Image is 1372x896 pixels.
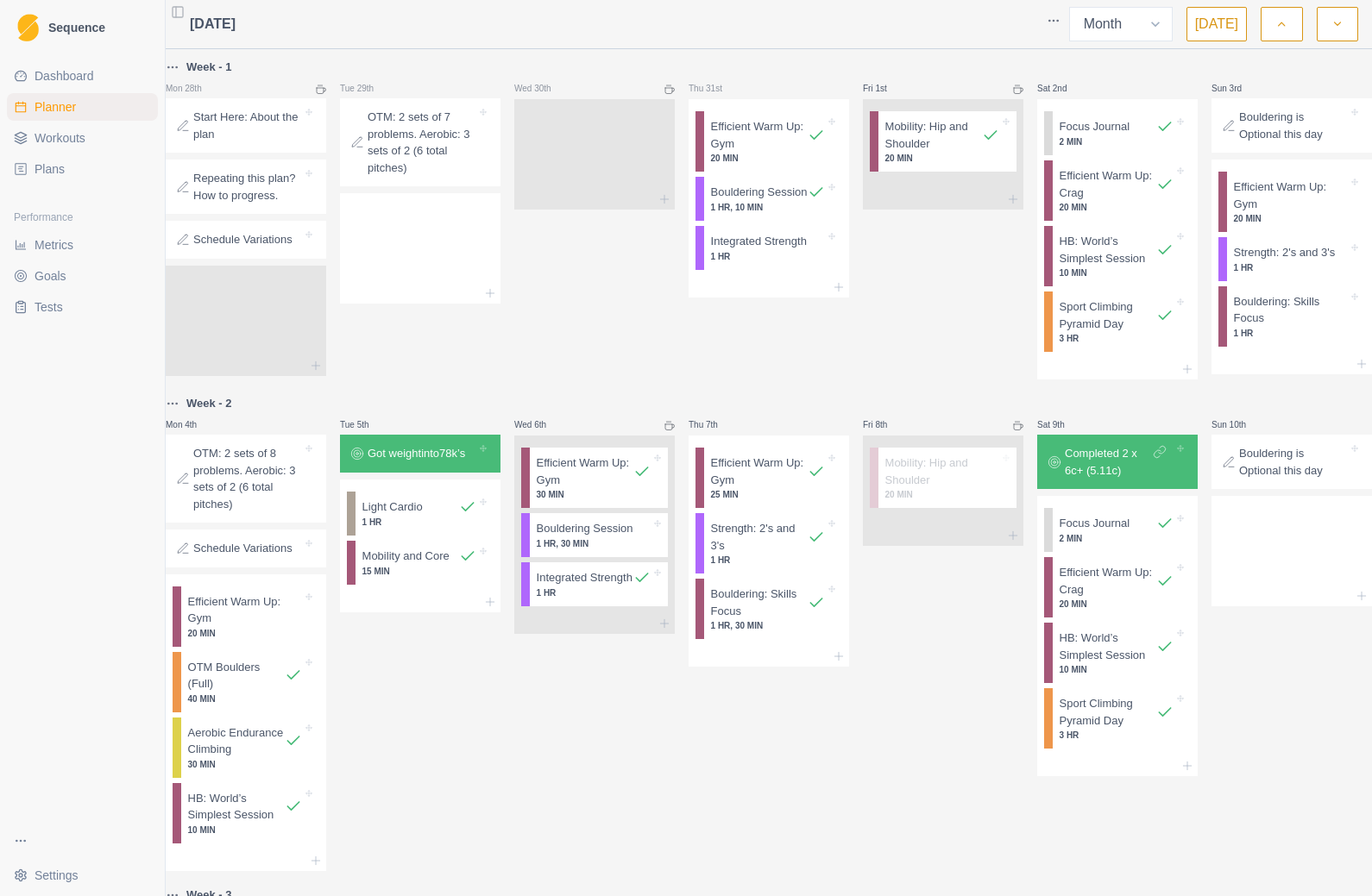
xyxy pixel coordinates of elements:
[7,231,158,259] a: Metrics
[188,627,302,640] p: 20 MIN
[695,513,842,573] div: Strength: 2's and 3's1 HR
[885,118,982,152] p: Mobility: Hip and Shoulder
[166,418,217,431] p: Mon 4th
[173,717,319,778] div: Aerobic Endurance Climbing30 MIN
[514,418,566,431] p: Wed 6th
[188,692,302,705] p: 40 MIN
[1037,435,1198,489] div: Completed 2 x 6c+ (5.11c)
[7,124,158,152] a: Workouts
[1044,111,1191,155] div: Focus Journal2 MIN
[1212,435,1372,489] div: Bouldering is Optional this day
[173,586,319,647] div: Efficient Warm Up: Gym20 MIN
[188,790,285,824] p: HB: World’s Simplest Session
[1060,298,1156,332] p: Sport Climbing Pyramid Day
[1234,244,1336,261] p: Strength: 2's and 3's
[35,298,63,316] span: Tests
[186,59,232,76] p: Week - 1
[193,231,293,248] p: Schedule Variations
[521,513,668,557] div: Bouldering Session1 HR, 30 MIN
[711,554,825,567] p: 1 HR
[1044,557,1191,617] div: Efficient Warm Up: Crag20 MIN
[173,652,319,712] div: OTM Boulders (Full)40 MIN
[1044,623,1191,683] div: HB: World’s Simplest Session10 MIN
[1234,261,1348,274] p: 1 HR
[537,454,633,488] p: Efficient Warm Up: Gym
[1060,233,1156,266] p: HB: World’s Simplest Session
[885,152,999,165] p: 20 MIN
[368,109,476,176] p: OTM: 2 sets of 7 problems. Aerobic: 3 sets of 2 (6 total pitches)
[1060,118,1130,135] p: Focus Journal
[1065,445,1149,479] p: Completed 2 x 6c+ (5.11c)
[863,418,915,431] p: Fri 8th
[1037,418,1089,431] p: Sat 9th
[711,201,825,214] p: 1 HR, 10 MIN
[362,516,476,529] p: 1 HR
[362,548,450,565] p: Mobility and Core
[1060,167,1156,201] p: Efficient Warm Up: Crag
[1060,598,1174,611] p: 20 MIN
[1212,98,1372,153] div: Bouldering is Optional this day
[1218,286,1365,347] div: Bouldering: Skills Focus1 HR
[1044,508,1191,552] div: Focus Journal2 MIN
[537,586,651,599] p: 1 HR
[537,537,651,550] p: 1 HR, 30 MIN
[1044,291,1191,352] div: Sport Climbing Pyramid Day3 HR
[347,541,494,585] div: Mobility and Core15 MIN
[1060,332,1174,345] p: 3 HR
[340,82,392,95] p: Tue 29th
[347,492,494,536] div: Light Cardio1 HR
[537,569,633,586] p: Integrated Strength
[340,435,500,473] div: Got weightinto78k’s
[193,109,302,142] p: Start Here: About the plan
[35,67,94,85] span: Dashboard
[863,82,915,95] p: Fri 1st
[1239,109,1348,142] p: Bouldering is Optional this day
[1044,688,1191,749] div: Sport Climbing Pyramid Day3 HR
[711,520,808,554] p: Strength: 2's and 3's
[1186,7,1247,41] button: [DATE]
[362,498,423,516] p: Light Cardio
[695,579,842,639] div: Bouldering: Skills Focus1 HR, 30 MIN
[340,418,392,431] p: Tue 5th
[7,293,158,321] a: Tests
[188,593,302,627] p: Efficient Warm Up: Gym
[1060,135,1174,148] p: 2 MIN
[514,82,566,95] p: Wed 30th
[870,448,1016,508] div: Mobility: Hip and Shoulder20 MIN
[193,445,302,512] p: OTM: 2 sets of 8 problems. Aerobic: 3 sets of 2 (6 total pitches)
[35,236,73,254] span: Metrics
[188,758,302,771] p: 30 MIN
[695,226,842,270] div: Integrated Strength1 HR
[711,233,807,250] p: Integrated Strength
[1060,266,1174,279] p: 10 MIN
[1060,729,1174,742] p: 3 HR
[537,488,651,501] p: 30 MIN
[188,724,285,758] p: Aerobic Endurance Climbing
[188,824,302,836] p: 10 MIN
[362,565,476,578] p: 15 MIN
[711,152,825,165] p: 20 MIN
[368,445,465,462] p: Got weightinto78k’s
[711,250,825,263] p: 1 HR
[711,118,808,152] p: Efficient Warm Up: Gym
[17,14,39,42] img: Logo
[521,562,668,606] div: Integrated Strength1 HR
[7,862,158,889] button: Settings
[711,184,808,201] p: Bouldering Session
[173,783,319,843] div: HB: World’s Simplest Session10 MIN
[1060,630,1156,663] p: HB: World’s Simplest Session
[1218,172,1365,232] div: Efficient Warm Up: Gym20 MIN
[885,454,999,488] p: Mobility: Hip and Shoulder
[1234,327,1348,340] p: 1 HR
[166,82,217,95] p: Mon 28th
[689,82,740,95] p: Thu 31st
[7,262,158,290] a: Goals
[1234,293,1348,327] p: Bouldering: Skills Focus
[7,204,158,231] div: Performance
[190,14,236,34] span: [DATE]
[35,98,76,116] span: Planner
[1239,445,1348,479] p: Bouldering is Optional this day
[521,448,668,508] div: Efficient Warm Up: Gym30 MIN
[7,7,158,48] a: LogoSequence
[711,586,808,619] p: Bouldering: Skills Focus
